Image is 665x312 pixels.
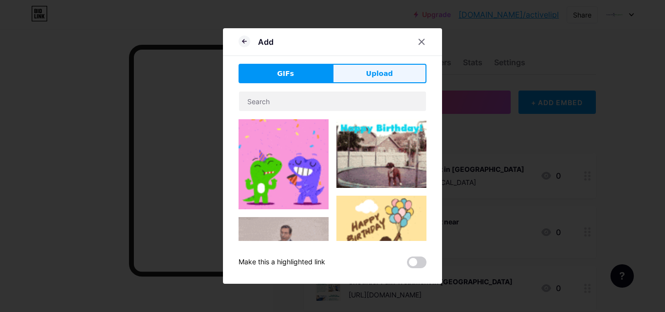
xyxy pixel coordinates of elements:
div: Add [258,36,274,48]
span: Upload [366,69,393,79]
input: Search [239,92,426,111]
span: GIFs [277,69,294,79]
button: Upload [332,64,426,83]
img: Gihpy [239,119,329,209]
button: GIFs [239,64,332,83]
div: Make this a highlighted link [239,257,325,268]
img: Gihpy [239,217,329,293]
img: Gihpy [336,196,426,286]
img: Gihpy [336,119,426,188]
